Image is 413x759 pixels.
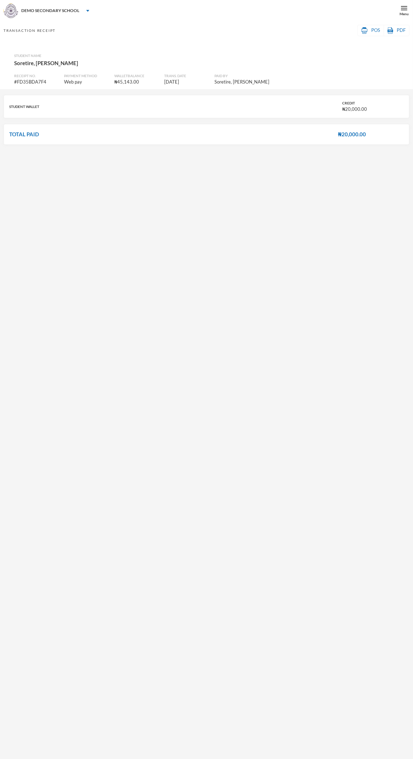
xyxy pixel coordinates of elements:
span: Total Paid [9,131,39,137]
div: ₦20,000.00 [343,106,404,113]
div: Menu [400,11,409,17]
div: Paid By [214,73,326,79]
div: Student Wallet [9,101,337,109]
div: Wallet balance [114,73,159,79]
div: # FD35BDA7F4 [14,79,59,86]
div: Student Name [14,53,409,58]
div: Trans. Date [165,73,210,79]
div: ₦45,143.00 [114,79,159,86]
span: ₦20,000.00 [338,131,366,137]
div: DEMO SECONDARY SCHOOL [21,7,79,14]
div: Credit [343,101,404,106]
span: POS [371,27,380,33]
div: Soretire, [PERSON_NAME] [214,79,326,86]
span: PDF [397,27,406,33]
div: Web pay [64,79,109,86]
div: Soretire, [PERSON_NAME] [14,58,409,68]
div: [DATE] [165,79,210,86]
div: Payment Method [64,73,109,79]
span: Transaction Receipt [4,28,56,33]
a: POS [361,27,380,34]
img: logo [4,4,18,18]
div: Receipt No. [14,73,59,79]
a: PDF [388,27,406,34]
